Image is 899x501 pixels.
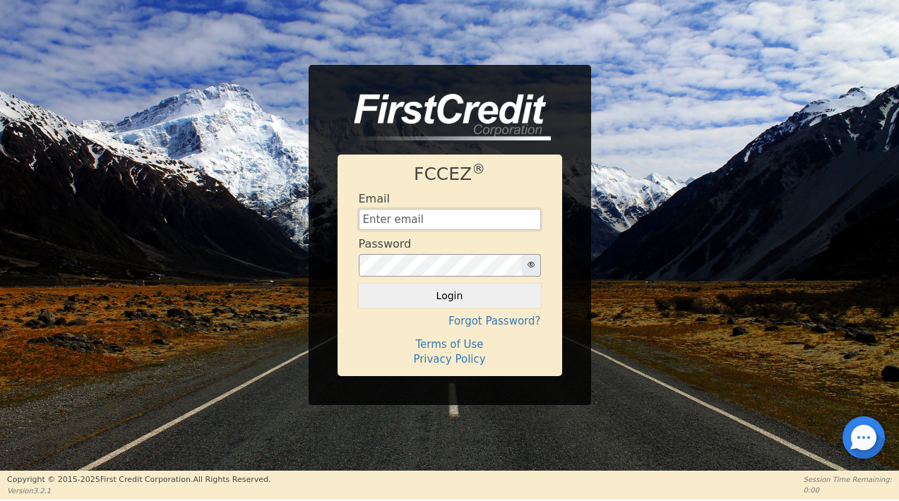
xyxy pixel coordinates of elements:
p: Version 3.2.1 [7,485,270,496]
sup: ® [472,162,485,176]
h4: Privacy Policy [359,353,541,366]
h4: Email [359,192,390,205]
span: All Rights Reserved. [193,475,270,484]
p: Session Time Remaining: [804,474,892,485]
h4: Password [359,237,412,250]
p: Copyright © 2015- 2025 First Credit Corporation. [7,474,270,486]
button: Login [359,284,541,308]
h4: Forgot Password? [359,315,541,327]
input: Enter email [359,209,541,230]
input: password [359,254,523,277]
p: 0:00 [804,485,892,495]
h1: FCCEZ [359,164,541,185]
img: logo-CMu_cnol.png [338,94,551,140]
h4: Terms of Use [359,338,541,351]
